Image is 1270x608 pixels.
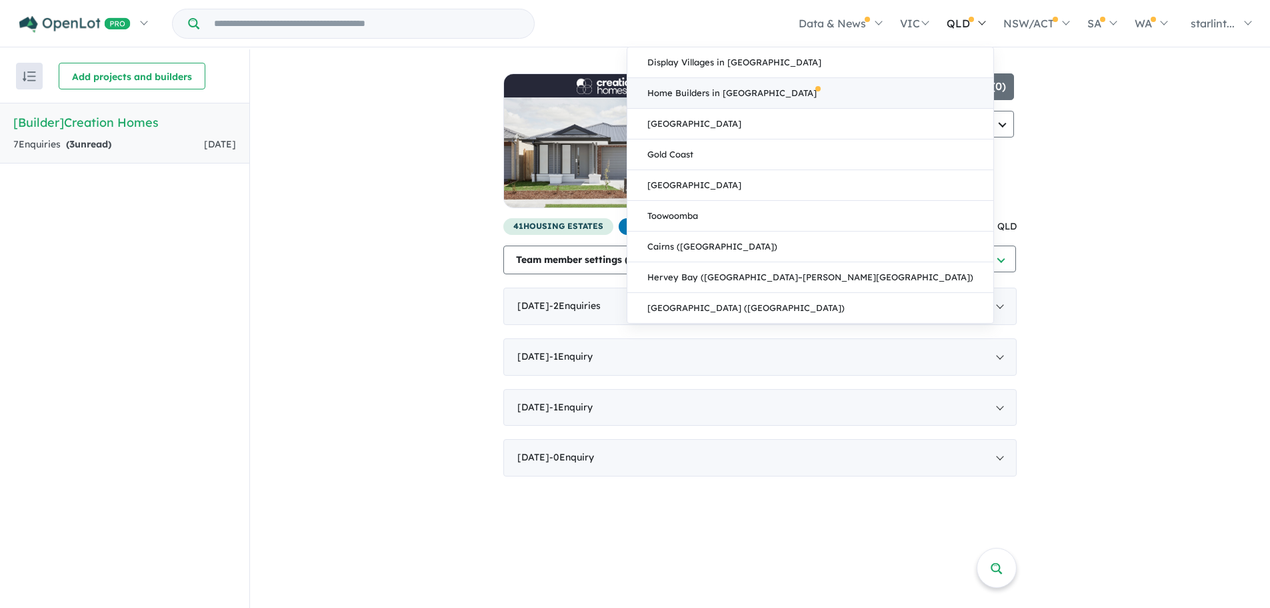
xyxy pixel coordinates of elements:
img: sort.svg [23,71,36,81]
a: Creation HomesCreation Homes [503,73,709,218]
a: Cairns ([GEOGRAPHIC_DATA]) [627,232,993,262]
a: [GEOGRAPHIC_DATA] [627,170,993,201]
button: Team member settings (7) [503,246,649,274]
img: Openlot PRO Logo White [19,16,131,33]
a: Display Villages in [GEOGRAPHIC_DATA] [627,47,993,78]
a: [GEOGRAPHIC_DATA] [627,109,993,139]
img: Creation Homes [504,97,709,208]
a: Hervey Bay ([GEOGRAPHIC_DATA]–[PERSON_NAME][GEOGRAPHIC_DATA]) [627,262,993,293]
span: 41 housing estates [503,218,613,235]
div: [DATE] [503,338,1017,376]
span: 3 Display Homes [619,218,713,235]
button: Add projects and builders [59,63,205,89]
div: [DATE] [503,439,1017,477]
span: - 1 Enquir y [549,350,593,362]
span: QLD [997,219,1017,235]
div: 7 Enquir ies [13,137,111,153]
input: Try estate name, suburb, builder or developer [202,9,531,38]
span: - 1 Enquir y [549,401,593,413]
span: - 2 Enquir ies [549,300,601,312]
span: - 0 Enquir y [549,451,594,463]
span: starlint... [1191,17,1235,30]
a: Toowoomba [627,201,993,232]
img: Creation Homes [577,77,637,94]
div: [DATE] [503,288,1017,325]
span: 3 [69,138,75,150]
div: [DATE] [503,389,1017,426]
a: Gold Coast [627,139,993,170]
a: Home Builders in [GEOGRAPHIC_DATA] [627,78,993,109]
strong: ( unread) [66,138,111,150]
h5: [Builder] Creation Homes [13,113,236,131]
a: [GEOGRAPHIC_DATA] ([GEOGRAPHIC_DATA]) [627,293,993,323]
span: [DATE] [204,138,236,150]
